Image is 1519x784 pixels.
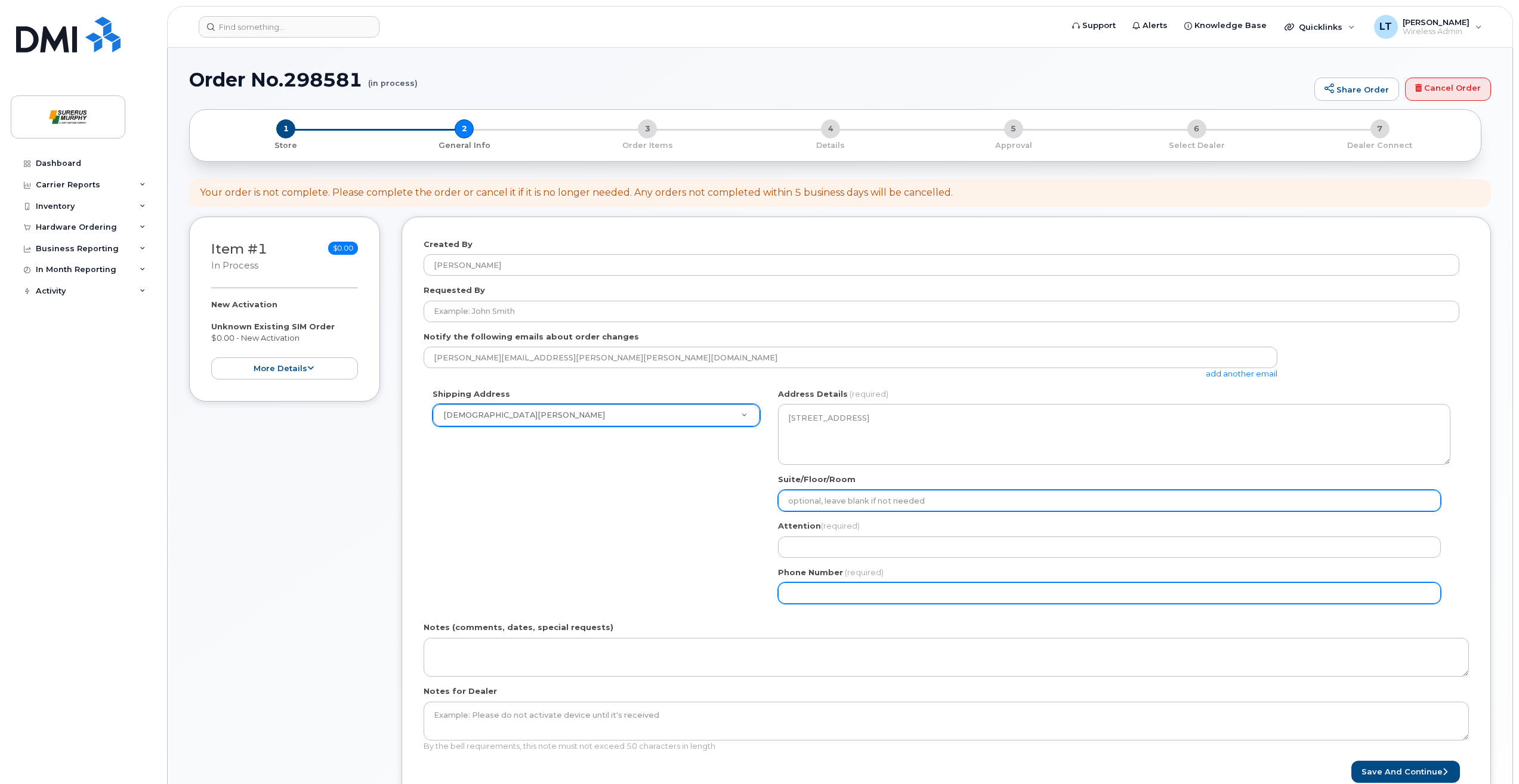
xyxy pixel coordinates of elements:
button: Save and Continue [1351,761,1460,783]
button: more details [211,357,358,379]
div: $0.00 - New Activation [211,299,358,379]
label: Attention [778,520,860,532]
span: (required) [850,389,888,399]
label: Notify the following emails about order changes [424,331,639,342]
strong: Unknown Existing SIM Order [211,322,335,331]
span: $0.00 [328,242,358,255]
span: Surerus Murphy [443,410,605,419]
label: Notes for Dealer [424,686,497,697]
span: (required) [821,521,860,530]
label: Suite/Floor/Room [778,474,856,485]
span: By the bell requirements, this note must not exceed 50 characters in length [424,741,715,751]
h3: Item #1 [211,242,267,272]
small: (in process) [368,69,418,88]
label: Address Details [778,388,848,400]
a: add another email [1206,369,1277,378]
a: Cancel Order [1405,78,1491,101]
small: in process [211,260,258,271]
input: optional, leave blank if not needed [778,490,1441,511]
input: Example: john@appleseed.com [424,347,1277,368]
label: Shipping Address [433,388,510,400]
label: Requested By [424,285,485,296]
label: Created By [424,239,473,250]
a: Share Order [1314,78,1399,101]
label: Notes (comments, dates, special requests) [424,622,613,633]
strong: New Activation [211,300,277,309]
h1: Order No.298581 [189,69,1308,90]
span: 1 [276,119,295,138]
span: (required) [845,567,884,577]
input: Example: John Smith [424,301,1459,322]
label: Phone Number [778,567,843,578]
a: [DEMOGRAPHIC_DATA][PERSON_NAME] [433,405,760,426]
a: 1 Store [199,138,373,151]
div: Your order is not complete. Please complete the order or cancel it if it is no longer needed. Any... [200,186,953,200]
p: Store [204,140,368,151]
